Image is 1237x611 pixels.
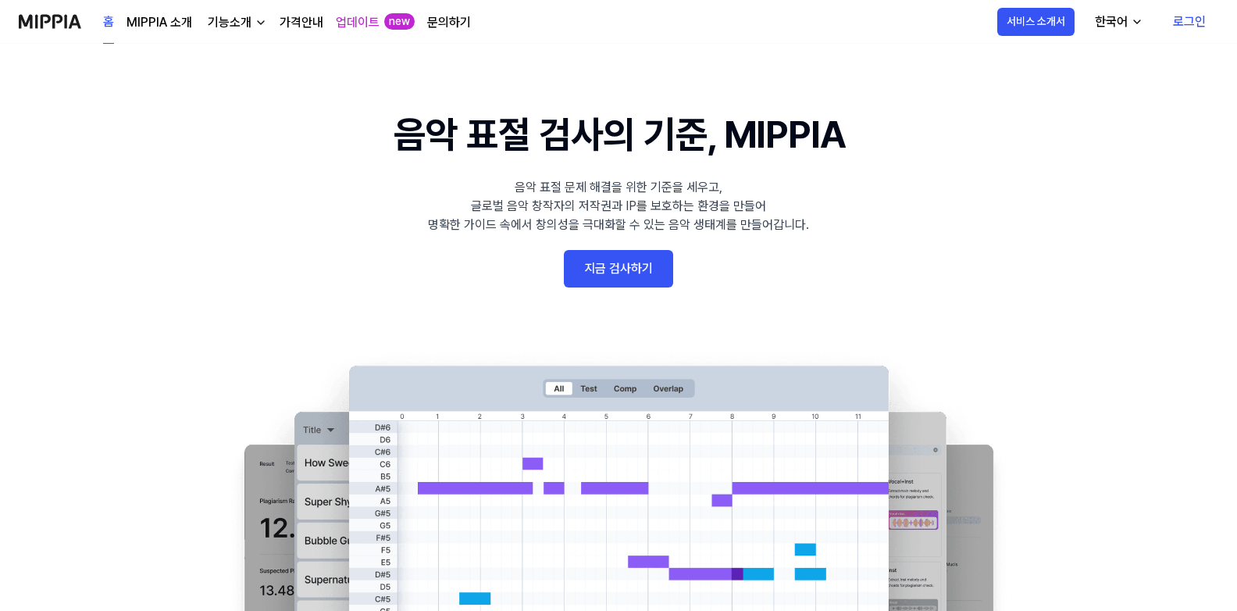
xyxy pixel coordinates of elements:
[103,1,114,44] a: 홈
[255,16,267,29] img: down
[205,13,255,32] div: 기능소개
[1092,13,1131,31] div: 한국어
[428,178,809,234] div: 음악 표절 문제 해결을 위한 기준을 세우고, 글로벌 음악 창작자의 저작권과 IP를 보호하는 환경을 만들어 명확한 가이드 속에서 창의성을 극대화할 수 있는 음악 생태계를 만들어...
[1082,6,1153,38] button: 한국어
[127,13,192,32] a: MIPPIA 소개
[394,106,844,163] h1: 음악 표절 검사의 기준, MIPPIA
[997,8,1075,36] button: 서비스 소개서
[205,13,267,32] button: 기능소개
[336,13,380,32] a: 업데이트
[384,13,415,30] div: new
[280,13,323,32] a: 가격안내
[427,13,471,32] a: 문의하기
[564,250,673,288] a: 지금 검사하기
